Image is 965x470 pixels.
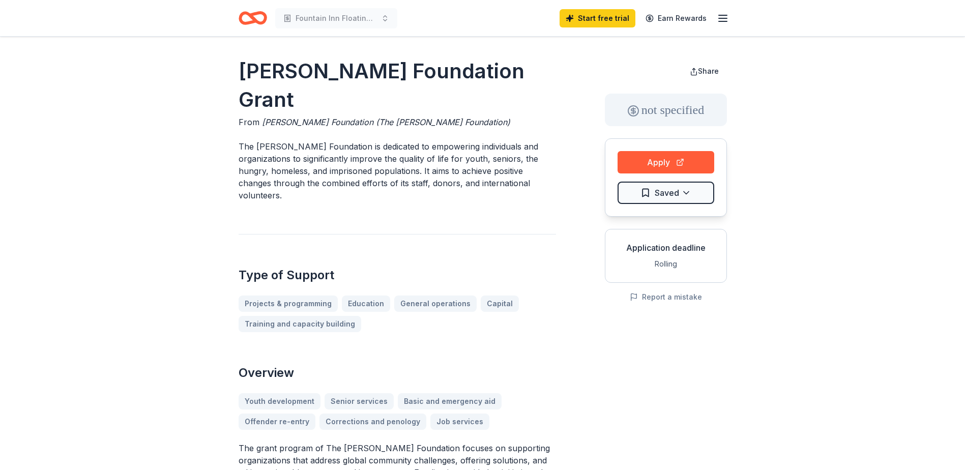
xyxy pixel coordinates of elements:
span: Share [698,67,719,75]
a: Earn Rewards [639,9,713,27]
a: General operations [394,296,477,312]
a: Home [239,6,267,30]
button: Apply [618,151,714,173]
div: Application deadline [613,242,718,254]
a: Start free trial [560,9,635,27]
h2: Type of Support [239,267,556,283]
button: Report a mistake [630,291,702,303]
a: Training and capacity building [239,316,361,332]
div: From [239,116,556,128]
p: The [PERSON_NAME] Foundation is dedicated to empowering individuals and organizations to signific... [239,140,556,201]
h2: Overview [239,365,556,381]
div: not specified [605,94,727,126]
span: [PERSON_NAME] Foundation (The [PERSON_NAME] Foundation) [262,117,510,127]
span: Saved [655,186,679,199]
div: Rolling [613,258,718,270]
a: Capital [481,296,519,312]
button: Fountain Inn Floating Incubator Program [275,8,397,28]
span: Fountain Inn Floating Incubator Program [296,12,377,24]
h1: [PERSON_NAME] Foundation Grant [239,57,556,114]
a: Education [342,296,390,312]
button: Share [682,61,727,81]
button: Saved [618,182,714,204]
a: Projects & programming [239,296,338,312]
